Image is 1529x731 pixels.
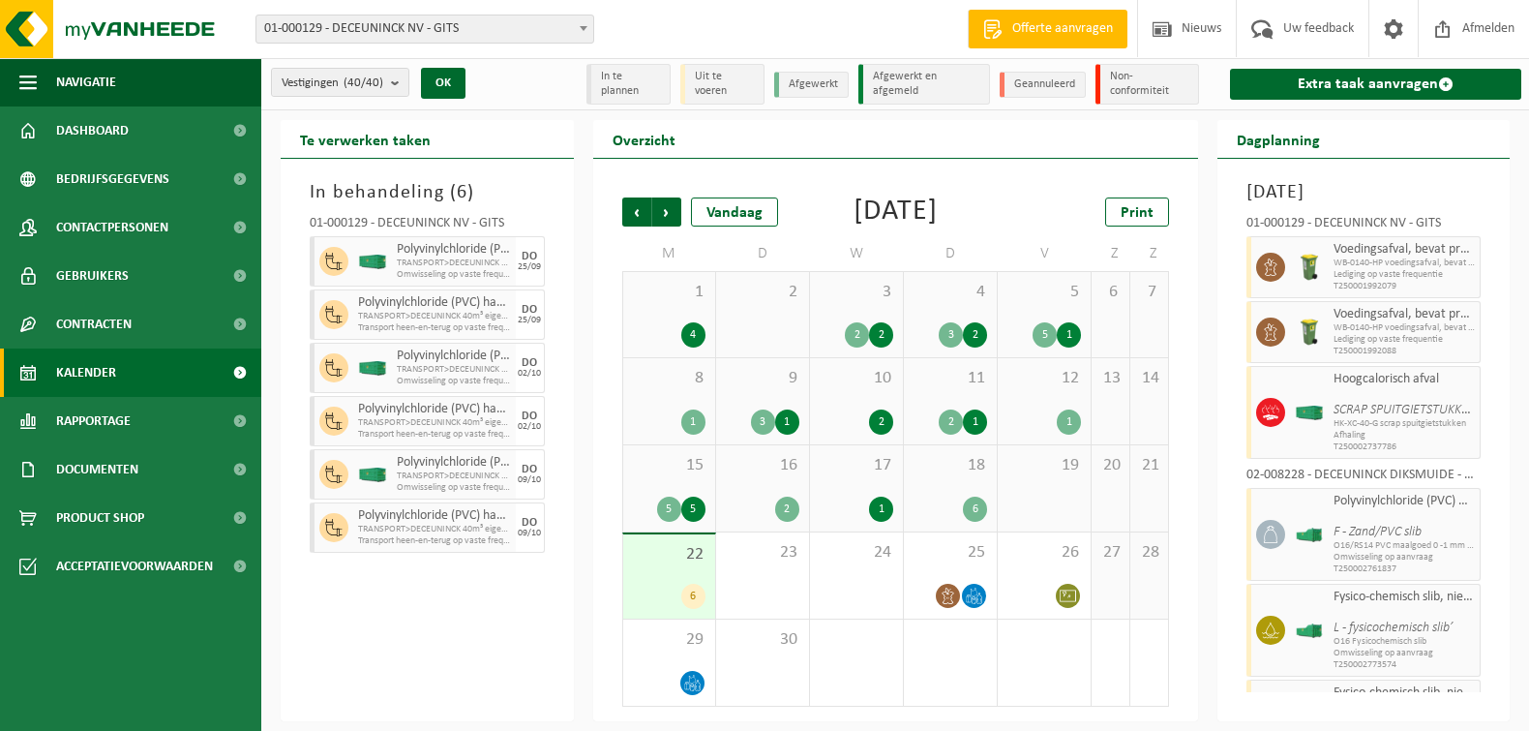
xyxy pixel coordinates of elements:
span: 4 [914,282,987,303]
span: TRANSPORT>DECEUNINCK PVC POST CONSUMER [397,258,511,269]
span: Polyvinylchloride (PVC) hard, profielen, pre-consumer [397,242,511,258]
span: O16 Fysicochemisch slib [1334,636,1476,648]
span: 30 [726,629,799,651]
span: 8 [633,368,705,389]
li: Non-conformiteit [1095,64,1199,105]
span: Lediging op vaste frequentie [1334,269,1476,281]
span: TRANSPORT>DECEUNINCK 40m³ eigendom klant PVC, post-consumer [358,417,511,429]
span: Gebruikers [56,252,129,300]
span: 23 [726,542,799,563]
div: DO [522,411,537,422]
img: WB-0140-HPE-GN-50 [1295,253,1324,282]
span: HK-XC-40-G scrap spuitgietstukken [1334,418,1476,430]
span: Transport heen-en-terug op vaste frequentie [358,535,511,547]
span: Polyvinylchloride (PVC) hard, profielen, pre-consumer [397,455,511,471]
span: O16/RS14 PVC maalgoed 0 -1 mm SLIB FRACTIE [1334,540,1476,552]
div: 1 [1057,322,1081,348]
div: 02-008228 - DECEUNINCK DIKSMUIDE - RECYCLING - DIKSMUIDE [1246,469,1482,488]
span: 26 [1007,542,1081,563]
div: 6 [963,497,987,522]
span: Product Shop [56,494,144,542]
img: HK-XC-40-GN-00 [1295,406,1324,420]
span: Bedrijfsgegevens [56,155,169,203]
span: 2 [726,282,799,303]
span: Polyvinylchloride (PVC) hard, profielen en buizen, post-consumer [358,295,511,311]
div: 02/10 [518,422,541,432]
td: D [904,236,998,271]
span: Navigatie [56,58,116,107]
div: 02/10 [518,369,541,379]
span: 7 [1140,282,1158,303]
h2: Overzicht [593,120,695,158]
span: Offerte aanvragen [1007,19,1118,39]
i: SCRAP SPUITGIETSTUKKEN [1334,403,1477,417]
img: HK-XO-16-GN-00 [1295,624,1324,638]
span: Voedingsafval, bevat producten van dierlijke oorsprong, onverpakt, categorie 3 [1334,307,1476,322]
span: Omwisseling op aanvraag [1334,552,1476,563]
span: 11 [914,368,987,389]
img: WB-0140-HPE-GN-50 [1295,318,1324,347]
span: Omwisseling op vaste frequentie [397,376,511,387]
span: Transport heen-en-terug op vaste frequentie [358,322,511,334]
span: Dashboard [56,107,129,155]
span: 25 [914,542,987,563]
li: Uit te voeren [680,64,764,105]
div: 1 [1057,410,1081,435]
span: T250002737786 [1334,442,1476,453]
div: 2 [869,322,893,348]
div: 25/09 [518,262,541,272]
div: 25/09 [518,316,541,325]
div: 1 [775,410,799,435]
span: 27 [1101,542,1120,563]
td: D [716,236,810,271]
h3: In behandeling ( ) [310,178,545,207]
span: Omwisseling op vaste frequentie [397,482,511,494]
span: Transport heen-en-terug op vaste frequentie [358,429,511,441]
td: Z [1092,236,1130,271]
td: M [622,236,716,271]
span: Volgende [652,198,681,227]
span: 15 [633,455,705,476]
li: Geannuleerd [1000,72,1086,98]
span: 6 [457,183,467,202]
div: 5 [1033,322,1057,348]
span: WB-0140-HP voedingsafval, bevat producten van dierlijke oors [1334,322,1476,334]
div: DO [522,304,537,316]
span: Polyvinylchloride (PVC) hard, profielen en buizen, post-consumer [358,402,511,417]
span: Contracten [56,300,132,349]
span: Omwisseling op vaste frequentie [397,269,511,281]
div: 09/10 [518,475,541,485]
div: 2 [963,322,987,348]
span: T250001992088 [1334,346,1476,357]
span: Contactpersonen [56,203,168,252]
div: 09/10 [518,529,541,538]
div: 4 [681,322,705,348]
span: 18 [914,455,987,476]
div: 1 [869,497,893,522]
span: Omwisseling op aanvraag [1334,648,1476,659]
span: WB-0140-HP voedingsafval, bevat producten van dierlijke oors [1334,258,1476,269]
span: Print [1121,205,1154,221]
img: HK-XC-40-GN-00 [358,468,387,482]
span: Polyvinylchloride (PVC) hard, profielen en buizen, post-consumer [358,508,511,524]
a: Print [1105,198,1169,227]
span: TRANSPORT>DECEUNINCK 40m³ eigendom klant PVC, post-consumer [358,311,511,322]
div: DO [522,517,537,529]
count: (40/40) [344,76,383,89]
h2: Te verwerken taken [281,120,450,158]
div: 3 [751,410,775,435]
span: Vorige [622,198,651,227]
div: 2 [845,322,869,348]
div: 1 [963,410,987,435]
span: TRANSPORT>DECEUNINCK 40m³ eigendom klant PVC, post-consumer [358,524,511,535]
div: DO [522,464,537,475]
span: 21 [1140,455,1158,476]
li: In te plannen [586,64,671,105]
span: Voedingsafval, bevat producten van dierlijke oorsprong, onverpakt, categorie 3 [1334,242,1476,258]
button: OK [421,68,465,99]
span: 17 [820,455,893,476]
span: Documenten [56,445,138,494]
button: Vestigingen(40/40) [271,68,409,97]
img: HK-XC-40-GN-00 [358,361,387,376]
span: T250001992079 [1334,281,1476,292]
